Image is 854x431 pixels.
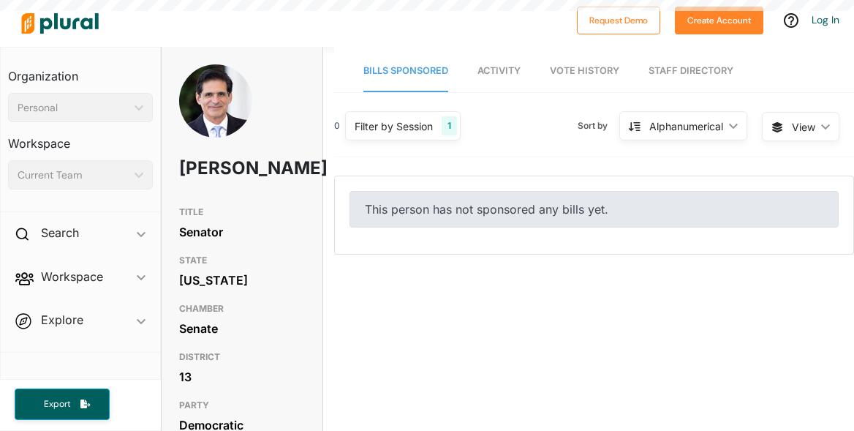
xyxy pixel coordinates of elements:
[577,7,660,34] button: Request Demo
[179,300,305,318] h3: CHAMBER
[179,146,254,190] h1: [PERSON_NAME]
[577,12,660,27] a: Request Demo
[334,119,340,132] div: 0
[8,122,153,154] h3: Workspace
[179,318,305,340] div: Senate
[179,203,305,221] h3: TITLE
[812,13,839,26] a: Log In
[179,269,305,291] div: [US_STATE]
[649,50,733,92] a: Staff Directory
[649,119,723,134] div: Alphanumerical
[477,50,521,92] a: Activity
[179,64,252,167] img: Headshot of Josh Becker
[363,50,448,92] a: Bills Sponsored
[477,65,521,76] span: Activity
[179,397,305,414] h3: PARTY
[179,252,305,269] h3: STATE
[179,221,305,243] div: Senator
[550,50,619,92] a: Vote History
[363,65,448,76] span: Bills Sponsored
[179,366,305,388] div: 13
[41,225,79,241] h2: Search
[349,191,839,228] div: This person has not sponsored any bills yet.
[792,119,815,135] span: View
[550,65,619,76] span: Vote History
[355,119,433,134] div: Filter by Session
[179,348,305,366] h3: DISTRICT
[34,398,80,411] span: Export
[8,55,153,87] h3: Organization
[442,116,457,135] div: 1
[675,7,763,34] button: Create Account
[15,389,110,420] button: Export
[18,100,129,116] div: Personal
[18,168,129,183] div: Current Team
[675,12,763,27] a: Create Account
[578,119,619,132] span: Sort by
